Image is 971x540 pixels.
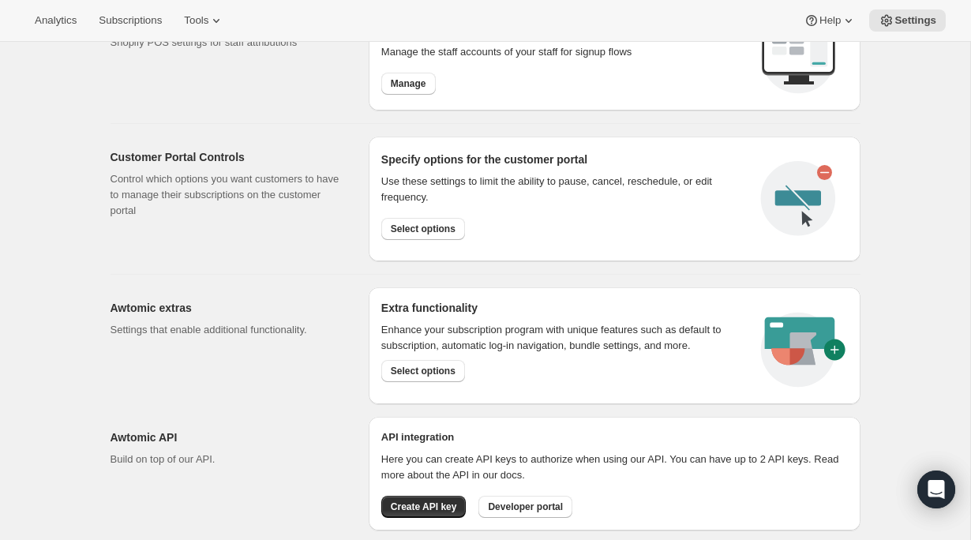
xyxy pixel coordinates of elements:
button: Manage [381,73,436,95]
span: Create API key [391,501,457,513]
h2: Specify options for the customer portal [381,152,748,167]
h2: Awtomic extras [111,300,343,316]
h2: Awtomic API [111,429,343,445]
span: Select options [391,365,456,377]
div: Use these settings to limit the ability to pause, cancel, reschedule, or edit frequency. [381,174,748,205]
p: Settings that enable additional functionality. [111,322,343,338]
button: Tools [174,9,234,32]
p: Manage the staff accounts of your staff for signup flows [381,44,748,60]
button: Analytics [25,9,86,32]
p: Shopify POS settings for staff attributions [111,35,343,51]
button: Select options [381,218,465,240]
span: Analytics [35,14,77,27]
h2: Extra functionality [381,300,478,316]
p: Here you can create API keys to authorize when using our API. You can have up to 2 API keys. Read... [381,452,848,483]
div: Open Intercom Messenger [917,471,955,508]
span: Developer portal [488,501,563,513]
p: Enhance your subscription program with unique features such as default to subscription, automatic... [381,322,742,354]
h2: API integration [381,429,848,445]
p: Build on top of our API. [111,452,343,467]
button: Select options [381,360,465,382]
span: Manage [391,77,426,90]
button: Create API key [381,496,467,518]
button: Subscriptions [89,9,171,32]
h2: Customer Portal Controls [111,149,343,165]
button: Settings [869,9,946,32]
button: Developer portal [478,496,572,518]
button: Help [794,9,866,32]
span: Select options [391,223,456,235]
span: Tools [184,14,208,27]
p: Control which options you want customers to have to manage their subscriptions on the customer po... [111,171,343,219]
span: Help [819,14,841,27]
span: Settings [894,14,936,27]
span: Subscriptions [99,14,162,27]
